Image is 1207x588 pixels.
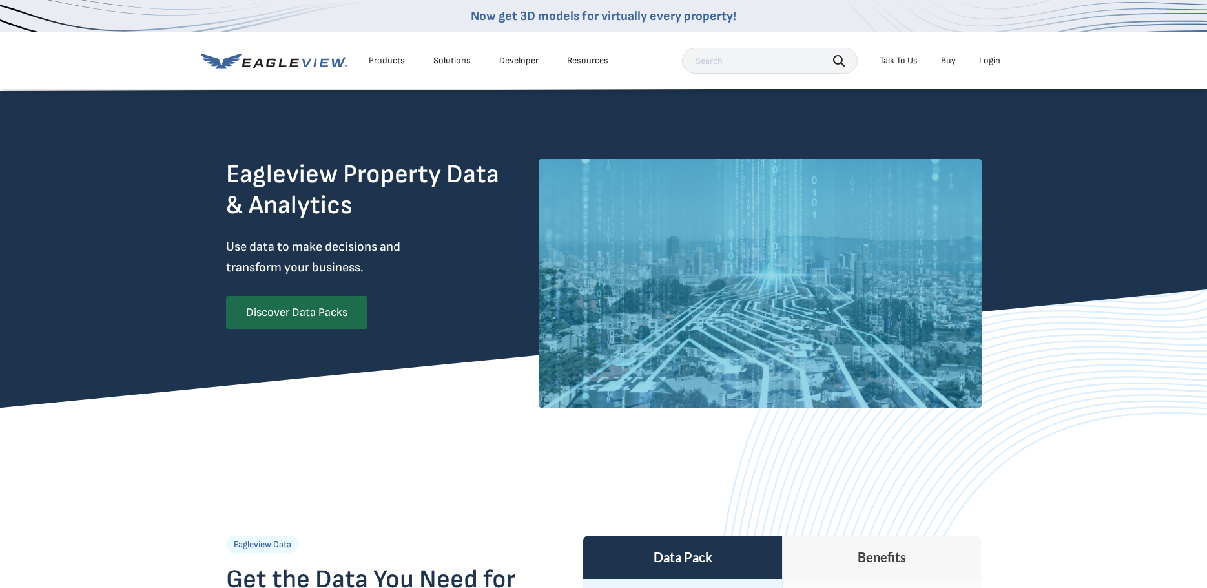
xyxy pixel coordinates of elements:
[433,55,471,67] div: Solutions
[226,236,421,278] p: Use data to make decisions and transform your business.
[226,159,509,221] h2: Eagleview Property Data & Analytics
[499,55,539,67] a: Developer
[782,536,981,579] th: Benefits
[226,296,367,329] a: Discover Data Packs
[226,536,299,554] p: Eagleview Data
[880,55,918,67] div: Talk To Us
[583,536,782,579] th: Data Pack
[471,8,736,24] a: Now get 3D models for virtually every property!
[567,55,608,67] div: Resources
[941,55,956,67] a: Buy
[682,48,858,74] input: Search
[369,55,405,67] div: Products
[979,55,1000,67] div: Login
